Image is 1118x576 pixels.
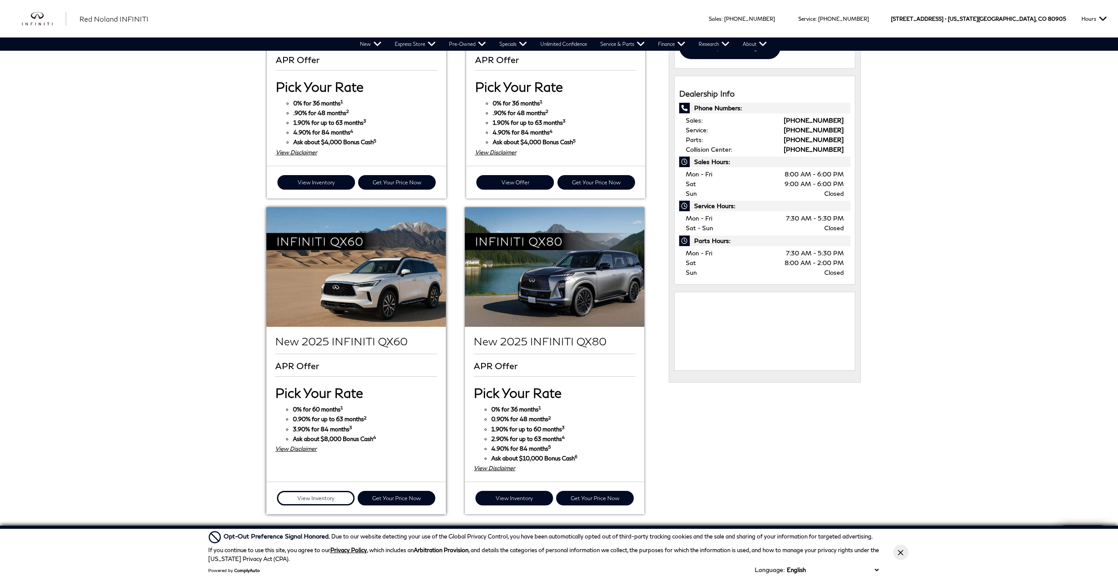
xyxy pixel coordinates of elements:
a: infiniti [22,12,66,26]
span: Sales Hours: [679,157,851,167]
a: About [736,37,774,51]
span: 9:00 AM - 6:00 PM [785,179,844,189]
iframe: Dealer location map [679,297,851,363]
select: Language Select [785,565,881,574]
sup: 1 [540,99,542,104]
button: Close Button [893,545,909,560]
a: Privacy Policy [330,546,367,554]
span: 7:30 AM - 5:30 PM [786,213,844,223]
sup: 4 [373,434,376,440]
strong: 1.90% for up to 60 months [491,426,565,433]
span: Collision Center: [686,146,732,153]
strong: Ask about $4,000 Bonus Cash [293,138,376,146]
sup: 4 [562,434,565,440]
div: Language: [755,567,785,573]
h2: New 2025 INFINITI QX80 [474,336,635,347]
a: View Inventory [277,491,355,505]
strong: 0% for 60 months [293,406,343,413]
a: View Inventory [475,491,553,505]
sup: 2 [548,415,551,420]
strong: Ask about $10,000 Bonus Cash [491,455,577,462]
strong: .90% for 48 months [293,109,349,116]
a: Express Store [388,37,442,51]
span: Mon - Fri [686,170,712,178]
strong: 0.90% for 48 months [491,415,551,423]
strong: 4.90% for 84 months [293,129,353,136]
strong: 0% for 36 months [493,100,542,107]
div: View Disclaimer [475,147,636,157]
a: Specials [493,37,534,51]
span: Parts Hours: [679,236,851,246]
span: Mon - Fri [686,214,712,222]
div: Due to our website detecting your use of the Global Privacy Control, you have been automatically ... [224,531,873,541]
span: Sales [709,15,722,22]
sup: 2 [364,415,366,420]
sup: 5 [548,444,551,449]
span: APR Offer [275,361,322,370]
a: [PHONE_NUMBER] [724,15,775,22]
a: Pre-Owned [442,37,493,51]
span: Closed [824,189,844,198]
span: Closed [824,223,844,233]
strong: 3.90% for 84 months [293,426,352,433]
span: Service Hours: [679,201,851,211]
span: Pick Your Rate [475,79,563,94]
strong: .90% for 48 months [493,109,548,116]
span: Phone Numbers: [679,103,851,113]
span: Closed [824,268,844,277]
div: View Disclaimer [474,463,635,473]
strong: Ask about $4,000 Bonus Cash [493,138,576,146]
img: New 2025 INFINITI QX60 [266,207,445,327]
a: Research [692,37,736,51]
span: : [722,15,723,22]
span: 8:00 AM - 2:00 PM [785,258,844,268]
sup: 3 [563,118,565,123]
a: [PHONE_NUMBER] [784,116,844,124]
strong: 0% for 36 months [293,100,343,107]
span: Pick Your Rate [474,385,561,400]
sup: 5 [374,138,376,143]
span: 8:00 AM - 6:00 PM [785,169,844,179]
sup: 1 [340,99,343,104]
div: View Disclaimer [276,147,437,157]
a: New [353,37,388,51]
span: Mon - Fri [686,249,712,257]
a: Get Your Price Now [358,491,435,505]
a: Get Your Price Now [556,491,634,505]
a: Service & Parts [594,37,651,51]
span: Opt-Out Preference Signal Honored . [224,532,331,540]
a: ComplyAuto [234,568,260,573]
span: Sat [686,259,696,266]
p: If you continue to use this site, you agree to our , which includes an , and details the categori... [208,546,879,562]
sup: 4 [550,128,553,134]
sup: 2 [346,108,349,114]
span: Sales: [686,116,703,124]
div: View Disclaimer [275,444,437,453]
span: Pick Your Rate [275,385,363,400]
span: APR Offer [474,361,520,370]
a: Red Noland INFINITI [79,14,149,24]
span: Red Noland INFINITI [79,15,149,23]
span: 7:30 AM - 5:30 PM [786,248,844,258]
sup: 4 [350,128,353,134]
img: New 2025 INFINITI QX80 [465,207,644,327]
span: Service [798,15,815,22]
a: Get Your Price Now [358,175,436,190]
span: Sun [686,190,697,197]
strong: 1.90% for up to 63 months [493,119,565,126]
a: [PHONE_NUMBER] [818,15,869,22]
strong: 0% for 36 months [491,406,541,413]
span: APR Offer [276,55,322,64]
a: [STREET_ADDRESS] • [US_STATE][GEOGRAPHIC_DATA], CO 80905 [891,15,1066,22]
sup: 3 [363,118,366,123]
div: Powered by [208,568,260,573]
span: Service: [686,126,708,134]
span: : [815,15,817,22]
strong: 4.90% for 84 months [493,129,553,136]
a: Get Your Price Now [557,175,635,190]
strong: 0.90% for up to 63 months [293,415,366,423]
a: Unlimited Confidence [534,37,594,51]
span: Sat - Sun [686,224,713,232]
a: [PHONE_NUMBER] [784,136,844,143]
